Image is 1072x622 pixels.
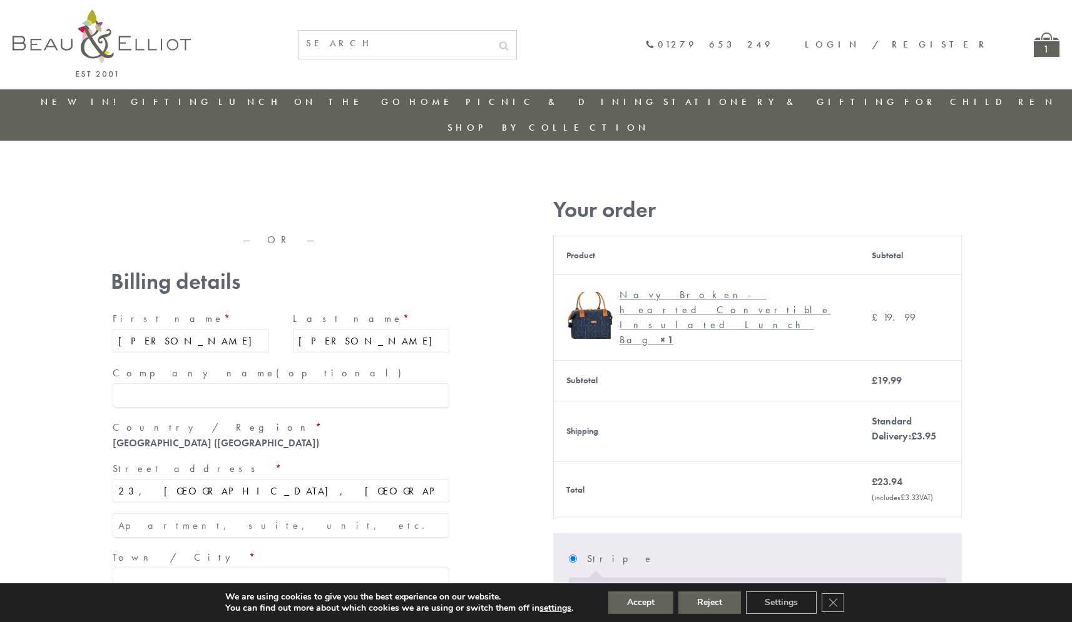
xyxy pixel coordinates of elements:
[872,475,902,488] bdi: 23.94
[553,197,962,223] h3: Your order
[111,269,451,294] h3: Billing details
[872,414,936,443] label: Standard Delivery:
[276,366,409,379] span: (optional)
[113,513,449,538] input: Apartment, suite, unit, etc. (optional)
[111,234,451,246] p: — OR —
[293,309,449,329] label: Last name
[608,591,673,614] button: Accept
[566,288,847,348] a: Navy Broken-hearted Convertible Insulated Lunch Bag Navy Broken-hearted Convertible Insulated Lun...
[805,38,990,51] a: Login / Register
[872,374,902,387] bdi: 19.99
[131,96,212,108] a: Gifting
[901,492,905,503] span: £
[553,461,859,518] th: Total
[225,591,573,603] p: We are using cookies to give you the best experience on our website.
[587,549,946,569] label: Stripe
[113,436,319,449] strong: [GEOGRAPHIC_DATA] ([GEOGRAPHIC_DATA])
[409,96,459,108] a: Home
[113,459,449,479] label: Street address
[645,39,773,50] a: 01279 653 249
[218,96,404,108] a: Lunch On The Go
[678,591,741,614] button: Reject
[911,429,917,443] span: £
[466,96,657,108] a: Picnic & Dining
[872,311,916,324] bdi: 19.99
[41,96,125,108] a: New in!
[225,603,573,614] p: You can find out more about which cookies we are using or switch them off in .
[113,309,269,329] label: First name
[113,479,449,503] input: House number and street name
[282,192,454,222] iframe: Secure express checkout frame
[663,96,898,108] a: Stationery & Gifting
[901,492,919,503] span: 3.33
[872,475,877,488] span: £
[822,593,844,612] button: Close GDPR Cookie Banner
[746,591,817,614] button: Settings
[299,31,491,56] input: SEARCH
[904,96,1056,108] a: For Children
[447,121,650,134] a: Shop by collection
[872,374,877,387] span: £
[660,333,673,346] strong: × 1
[911,429,936,443] bdi: 3.95
[872,311,883,324] span: £
[113,548,449,568] label: Town / City
[113,418,449,438] label: Country / Region
[1034,33,1059,57] a: 1
[539,603,571,614] button: settings
[553,236,859,274] th: Product
[859,236,961,274] th: Subtotal
[113,363,449,383] label: Company name
[620,288,837,348] div: Navy Broken-hearted Convertible Insulated Lunch Bag
[108,192,280,222] iframe: Secure express checkout frame
[553,401,859,461] th: Shipping
[872,492,933,503] small: (includes VAT)
[553,360,859,401] th: Subtotal
[13,9,191,77] img: logo
[566,292,613,339] img: Navy Broken-hearted Convertible Insulated Lunch Bag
